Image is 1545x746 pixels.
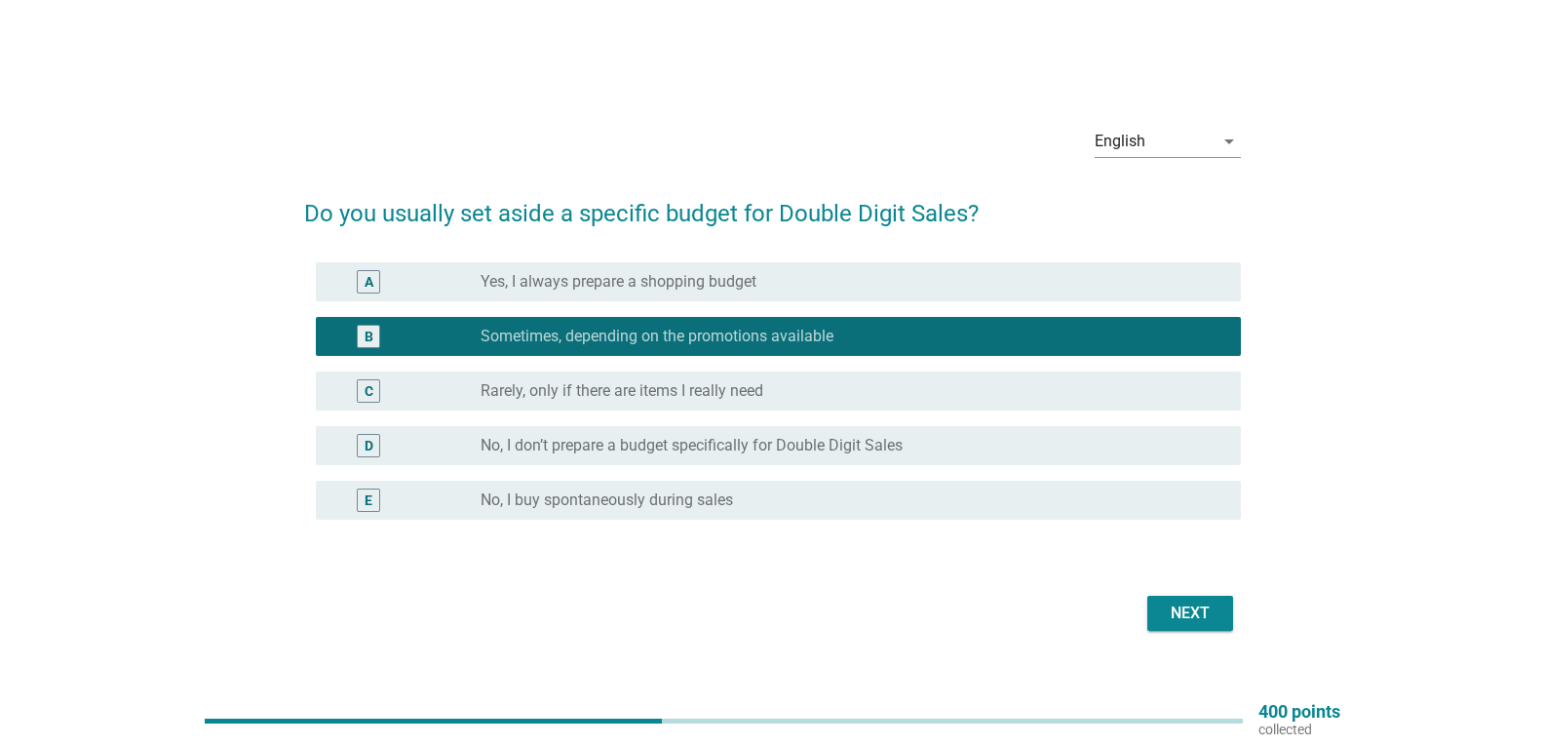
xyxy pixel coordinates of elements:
h2: Do you usually set aside a specific budget for Double Digit Sales? [304,177,1241,231]
button: Next [1147,596,1233,631]
div: E [365,490,372,510]
p: collected [1258,721,1340,738]
div: D [365,435,373,455]
p: 400 points [1258,703,1340,721]
div: C [365,380,373,401]
div: Next [1163,602,1217,625]
label: No, I don’t prepare a budget specifically for Double Digit Sales [481,436,903,455]
label: Rarely, only if there are items I really need [481,381,763,401]
i: arrow_drop_down [1217,130,1241,153]
label: No, I buy spontaneously during sales [481,491,733,510]
div: B [365,326,373,346]
label: Yes, I always prepare a shopping budget [481,272,756,292]
div: A [365,271,373,292]
div: English [1095,133,1145,150]
label: Sometimes, depending on the promotions available [481,327,833,346]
